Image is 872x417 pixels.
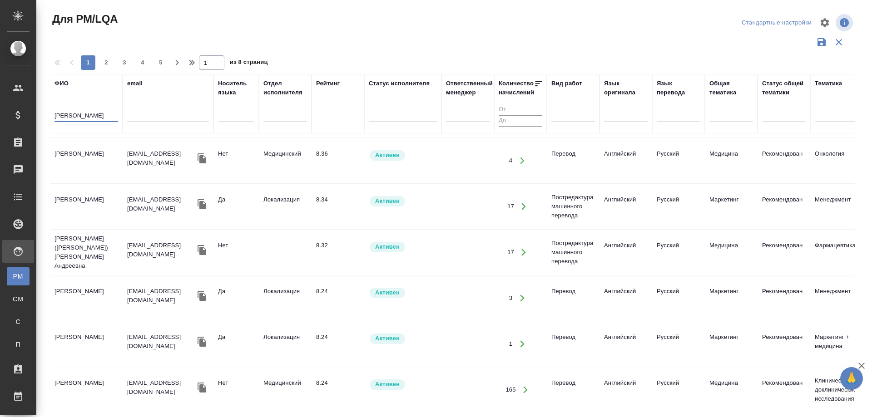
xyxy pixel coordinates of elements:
[758,282,810,314] td: Рекомендован
[259,328,312,360] td: Локализация
[513,289,531,308] button: Открыть работы
[213,145,259,177] td: Нет
[50,145,123,177] td: [PERSON_NAME]
[547,282,599,314] td: Перевод
[316,287,360,296] div: перевод хороший. Желательно использовать переводчика с редактором, но для несложных заказов возмо...
[369,241,437,253] div: Рядовой исполнитель: назначай с учетом рейтинга
[375,380,400,389] p: Активен
[127,195,195,213] p: [EMAIL_ADDRESS][DOMAIN_NAME]
[369,378,437,391] div: Рядовой исполнитель: назначай с учетом рейтинга
[218,79,254,97] div: Носитель языка
[810,191,863,222] td: Менеджмент
[7,313,30,331] a: С
[50,374,123,406] td: [PERSON_NAME]
[705,282,758,314] td: Маркетинг
[375,334,400,343] p: Активен
[507,248,514,257] div: 17
[316,195,360,204] div: перевод хороший. Желательно использовать переводчика с редактором, но для несложных заказов возмо...
[652,236,705,268] td: Русский
[127,287,195,305] p: [EMAIL_ADDRESS][DOMAIN_NAME]
[515,243,533,262] button: Открыть работы
[810,282,863,314] td: Менеджмент
[369,79,430,88] div: Статус исполнителя
[813,34,830,51] button: Сохранить фильтры
[652,328,705,360] td: Русский
[195,381,209,394] button: Скопировать
[7,290,30,308] a: CM
[762,79,806,97] div: Статус общей тематики
[515,197,533,216] button: Открыть работы
[50,191,123,222] td: [PERSON_NAME]
[758,328,810,360] td: Рекомендован
[230,57,268,70] span: из 8 страниц
[195,197,209,211] button: Скопировать
[369,195,437,207] div: Рядовой исполнитель: назначай с учетом рейтинга
[758,145,810,177] td: Рекомендован
[369,287,437,299] div: Рядовой исполнитель: назначай с учетом рейтинга
[509,156,512,165] div: 4
[599,236,652,268] td: Английский
[499,115,542,127] input: До
[507,202,514,211] div: 17
[259,374,312,406] td: Медицинский
[50,328,123,360] td: [PERSON_NAME]
[830,34,847,51] button: Сбросить фильтры
[99,58,114,67] span: 2
[599,328,652,360] td: Английский
[99,55,114,70] button: 2
[54,79,69,88] div: ФИО
[213,374,259,406] td: Нет
[758,374,810,406] td: Рекомендован
[599,145,652,177] td: Английский
[195,289,209,303] button: Скопировать
[263,79,307,97] div: Отдел исполнителя
[705,374,758,406] td: Медицина
[705,236,758,268] td: Медицина
[316,241,360,250] div: перевод хороший. Желательно использовать переводчика с редактором, но для несложных заказов возмо...
[547,188,599,225] td: Постредактура машинного перевода
[758,191,810,222] td: Рекомендован
[50,282,123,314] td: [PERSON_NAME]
[599,374,652,406] td: Английский
[127,241,195,259] p: [EMAIL_ADDRESS][DOMAIN_NAME]
[652,282,705,314] td: Русский
[316,79,340,88] div: Рейтинг
[11,317,25,326] span: С
[375,242,400,251] p: Активен
[836,14,855,31] span: Посмотреть информацию
[117,58,132,67] span: 3
[652,374,705,406] td: Русский
[375,151,400,160] p: Активен
[213,282,259,314] td: Да
[369,333,437,345] div: Рядовой исполнитель: назначай с учетом рейтинга
[316,333,360,342] div: перевод хороший. Желательно использовать переводчика с редактором, но для несложных заказов возмо...
[652,145,705,177] td: Русский
[316,149,360,158] div: перевод хороший. Желательно использовать переводчика с редактором, но для несложных заказов возмо...
[154,58,168,67] span: 5
[213,328,259,360] td: Да
[547,234,599,270] td: Постредактура машинного перевода
[316,378,360,388] div: перевод хороший. Желательно использовать переводчика с редактором, но для несложных заказов возмо...
[840,367,863,390] button: 🙏
[810,372,863,408] td: Клинические и доклинические исследования
[375,196,400,206] p: Активен
[127,378,195,397] p: [EMAIL_ADDRESS][DOMAIN_NAME]
[657,79,700,97] div: Язык перевода
[547,145,599,177] td: Перевод
[604,79,648,97] div: Язык оригинала
[513,152,531,170] button: Открыть работы
[213,236,259,268] td: Нет
[599,282,652,314] td: Английский
[50,12,118,26] span: Для PM/LQA
[7,335,30,353] a: П
[599,191,652,222] td: Английский
[213,191,259,222] td: Да
[127,149,195,167] p: [EMAIL_ADDRESS][DOMAIN_NAME]
[499,79,534,97] div: Количество начислений
[135,58,150,67] span: 4
[815,79,842,88] div: Тематика
[844,369,859,388] span: 🙏
[117,55,132,70] button: 3
[505,385,515,394] div: 165
[758,236,810,268] td: Рекомендован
